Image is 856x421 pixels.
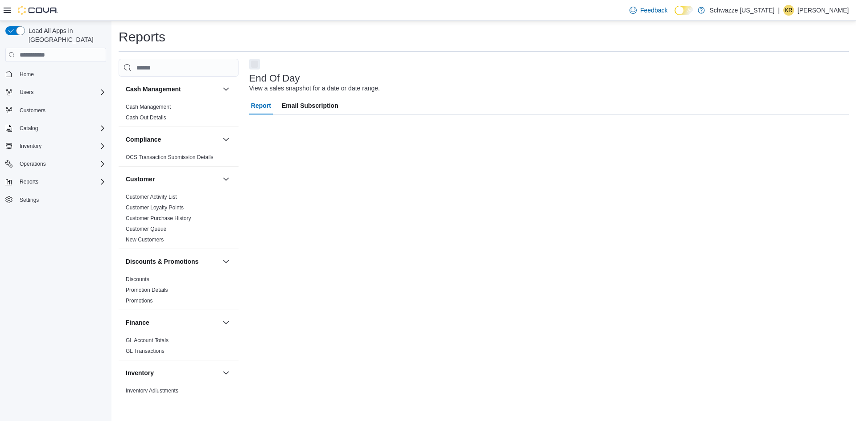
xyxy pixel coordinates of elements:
span: Email Subscription [282,97,338,114]
a: New Customers [126,237,164,243]
h3: Finance [126,318,149,327]
a: Cash Out Details [126,114,166,121]
span: Cash Out Details [126,114,166,121]
a: Customer Activity List [126,194,177,200]
button: Finance [126,318,219,327]
a: Discounts [126,276,149,282]
span: Customers [20,107,45,114]
button: Compliance [126,135,219,144]
span: Customer Activity List [126,193,177,200]
button: Customers [2,104,110,117]
span: Settings [20,196,39,204]
div: Finance [119,335,239,360]
span: Home [16,68,106,79]
img: Cova [18,6,58,15]
h1: Reports [119,28,165,46]
h3: Inventory [126,368,154,377]
span: Promotions [126,297,153,304]
span: Promotion Details [126,286,168,294]
h3: End Of Day [249,73,300,84]
div: Customer [119,192,239,249]
h3: Customer [126,175,155,184]
span: Home [20,71,34,78]
span: GL Transactions [126,347,165,355]
a: GL Transactions [126,348,165,354]
button: Operations [2,158,110,170]
button: Cash Management [221,84,231,94]
h3: Cash Management [126,85,181,94]
span: Users [20,89,33,96]
input: Dark Mode [675,6,693,15]
span: Report [251,97,271,114]
button: Customer [221,174,231,184]
a: Settings [16,195,42,205]
span: Users [16,87,106,98]
span: Reports [16,176,106,187]
button: Cash Management [126,85,219,94]
p: [PERSON_NAME] [798,5,849,16]
span: Load All Apps in [GEOGRAPHIC_DATA] [25,26,106,44]
button: Home [2,67,110,80]
div: Compliance [119,152,239,166]
span: KR [785,5,793,16]
span: Inventory Adjustments [126,387,178,394]
a: Promotions [126,298,153,304]
a: Customers [16,105,49,116]
a: OCS Transaction Submission Details [126,154,214,160]
a: Home [16,69,37,80]
nav: Complex example [5,64,106,229]
span: Reports [20,178,38,185]
div: View a sales snapshot for a date or date range. [249,84,380,93]
span: Customer Queue [126,225,166,233]
button: Inventory [2,140,110,152]
span: Operations [20,160,46,168]
a: Inventory Adjustments [126,388,178,394]
div: Cash Management [119,102,239,127]
a: Customer Loyalty Points [126,204,184,211]
span: GL Account Totals [126,337,169,344]
div: Discounts & Promotions [119,274,239,310]
a: Cash Management [126,104,171,110]
a: Customer Purchase History [126,215,191,221]
button: Catalog [2,122,110,135]
span: Catalog [20,125,38,132]
span: Inventory [16,141,106,151]
span: Cash Management [126,103,171,110]
a: GL Account Totals [126,337,169,343]
p: | [778,5,780,16]
button: Inventory [16,141,45,151]
button: Users [16,87,37,98]
button: Finance [221,317,231,328]
a: Promotion Details [126,287,168,293]
button: Customer [126,175,219,184]
button: Next [249,59,260,69]
button: Inventory [126,368,219,377]
a: Feedback [626,1,671,19]
button: Discounts & Promotions [221,256,231,267]
h3: Discounts & Promotions [126,257,198,266]
span: New Customers [126,236,164,243]
p: Schwazze [US_STATE] [709,5,774,16]
button: Catalog [16,123,41,134]
button: Reports [2,176,110,188]
a: Customer Queue [126,226,166,232]
h3: Compliance [126,135,161,144]
span: Customers [16,105,106,116]
span: Inventory [20,143,41,150]
button: Settings [2,193,110,206]
span: Catalog [16,123,106,134]
button: Inventory [221,368,231,378]
button: Operations [16,159,49,169]
span: Customer Loyalty Points [126,204,184,211]
button: Reports [16,176,42,187]
span: Operations [16,159,106,169]
div: Kevin Rodriguez [783,5,794,16]
span: Settings [16,194,106,205]
button: Compliance [221,134,231,145]
button: Discounts & Promotions [126,257,219,266]
span: Feedback [640,6,667,15]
